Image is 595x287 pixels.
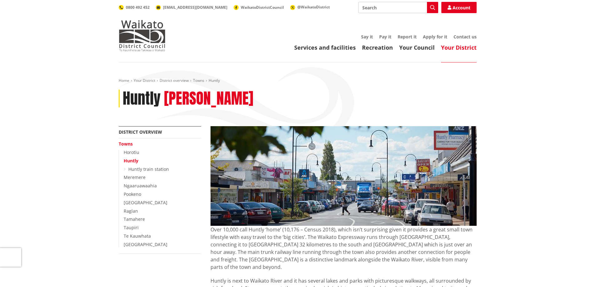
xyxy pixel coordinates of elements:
a: Home [119,78,129,83]
a: Ngaaruawaahia [124,183,157,189]
a: @WaikatoDistrict [290,4,330,10]
a: Huntly [124,158,138,164]
a: Pookeno [124,191,141,197]
nav: breadcrumb [119,78,477,83]
span: 0800 492 452 [126,5,150,10]
img: Waikato District Council - Te Kaunihera aa Takiwaa o Waikato [119,20,166,51]
a: Apply for it [423,34,447,40]
a: 0800 492 452 [119,5,150,10]
a: Contact us [454,34,477,40]
span: @WaikatoDistrict [297,4,330,10]
p: Over 10,000 call Huntly ‘home’ (10,176 – Census 2018), which isn’t surprising given it provides a... [211,226,477,271]
a: Report it [398,34,417,40]
a: Taupiri [124,225,139,230]
a: Te Kauwhata [124,233,151,239]
a: [GEOGRAPHIC_DATA] [124,241,167,247]
a: [EMAIL_ADDRESS][DOMAIN_NAME] [156,5,227,10]
a: Pay it [379,34,391,40]
h2: [PERSON_NAME] [164,90,253,108]
a: Your District [441,44,477,51]
a: Raglan [124,208,138,214]
span: Huntly [209,78,220,83]
a: District overview [119,129,162,135]
a: Account [441,2,477,13]
a: Meremere [124,174,146,180]
a: Huntly train station [128,166,169,172]
a: Towns [193,78,204,83]
a: Say it [361,34,373,40]
a: Your District [134,78,155,83]
span: WaikatoDistrictCouncil [241,5,284,10]
input: Search input [358,2,438,13]
a: Your Council [399,44,435,51]
a: District overview [160,78,189,83]
a: Recreation [362,44,393,51]
a: WaikatoDistrictCouncil [234,5,284,10]
a: Horotiu [124,149,139,155]
a: Services and facilities [294,44,356,51]
h1: Huntly [123,90,161,108]
a: [GEOGRAPHIC_DATA] [124,200,167,205]
a: Tamahere [124,216,145,222]
img: Huntly main street [211,126,477,226]
span: [EMAIL_ADDRESS][DOMAIN_NAME] [163,5,227,10]
a: Towns [119,141,133,147]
